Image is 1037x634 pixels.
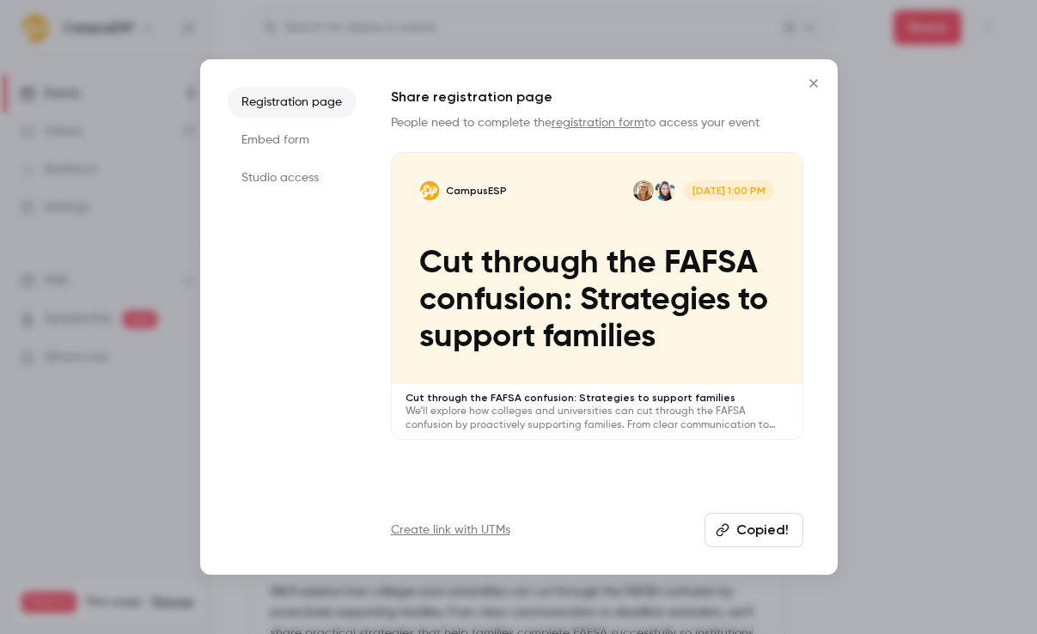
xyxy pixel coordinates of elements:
p: We’ll explore how colleges and universities can cut through the FAFSA confusion by proactively su... [406,405,789,432]
p: CampusESP [446,184,507,198]
p: People need to complete the to access your event [391,114,803,131]
a: Create link with UTMs [391,521,510,539]
li: Embed form [228,125,357,155]
p: Cut through the FAFSA confusion: Strategies to support families [406,391,789,405]
img: Melissa Greiner [655,180,675,201]
button: Close [796,66,831,101]
a: registration form [552,117,644,129]
img: Cut through the FAFSA confusion: Strategies to support families [419,180,440,201]
a: Cut through the FAFSA confusion: Strategies to support familiesCampusESPMelissa GreinerMelanie Mu... [391,152,803,440]
p: Cut through the FAFSA confusion: Strategies to support families [419,245,775,357]
button: Copied! [705,513,803,547]
span: [DATE] 1:00 PM [684,180,775,201]
li: Studio access [228,162,357,193]
li: Registration page [228,87,357,118]
h1: Share registration page [391,87,803,107]
img: Melanie Muenzer [633,180,654,201]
